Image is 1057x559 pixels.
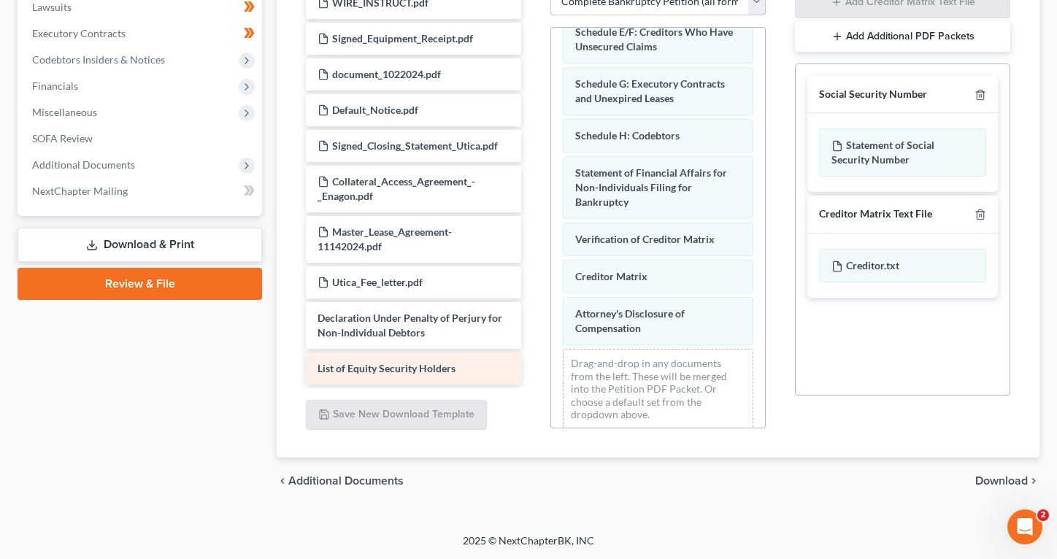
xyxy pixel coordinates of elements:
span: Schedule G: Executory Contracts and Unexpired Leases [575,77,725,104]
span: Collateral_Access_Agreement_-_Enagon.pdf [318,175,475,202]
i: chevron_right [1028,475,1039,487]
a: NextChapter Mailing [20,178,262,204]
div: Social Security Number [819,88,927,101]
button: Add Additional PDF Packets [795,21,1010,52]
span: Attorney's Disclosure of Compensation [575,307,685,334]
div: Creditor Matrix Text File [819,207,932,221]
div: Creditor.txt [819,249,986,282]
span: Utica_Fee_letter.pdf [332,276,423,288]
span: Default_Notice.pdf [332,104,418,116]
span: Signed_Equipment_Receipt.pdf [332,32,473,45]
span: Creditor Matrix [575,270,647,282]
span: Signed_Closing_Statement_Utica.pdf [332,139,498,152]
span: List of Equity Security Holders [318,362,456,374]
span: Lawsuits [32,1,72,13]
span: Executory Contracts [32,27,126,39]
span: Download [975,475,1028,487]
iframe: Intercom live chat [1007,509,1042,544]
span: NextChapter Mailing [32,185,128,197]
span: document_1022024.pdf [332,68,441,80]
span: Additional Documents [288,475,404,487]
span: Statement of Financial Affairs for Non-Individuals Filing for Bankruptcy [575,166,727,208]
span: Codebtors Insiders & Notices [32,53,165,66]
span: Miscellaneous [32,106,97,118]
span: Schedule H: Codebtors [575,129,680,142]
a: chevron_left Additional Documents [277,475,404,487]
button: Save New Download Template [306,400,487,431]
span: Declaration Under Penalty of Perjury for Non-Individual Debtors [318,312,502,339]
span: SOFA Review [32,132,93,144]
span: Verification of Creditor Matrix [575,233,715,245]
a: SOFA Review [20,126,262,152]
span: Additional Documents [32,158,135,171]
i: chevron_left [277,475,288,487]
button: Download chevron_right [975,475,1039,487]
a: Executory Contracts [20,20,262,47]
div: Statement of Social Security Number [819,128,986,177]
div: Drag-and-drop in any documents from the left. These will be merged into the Petition PDF Packet. ... [563,349,753,429]
span: Financials [32,80,78,92]
span: Master_Lease_Agreement-11142024.pdf [318,225,452,252]
a: Download & Print [18,228,262,262]
a: Review & File [18,268,262,300]
span: 2 [1037,509,1049,521]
